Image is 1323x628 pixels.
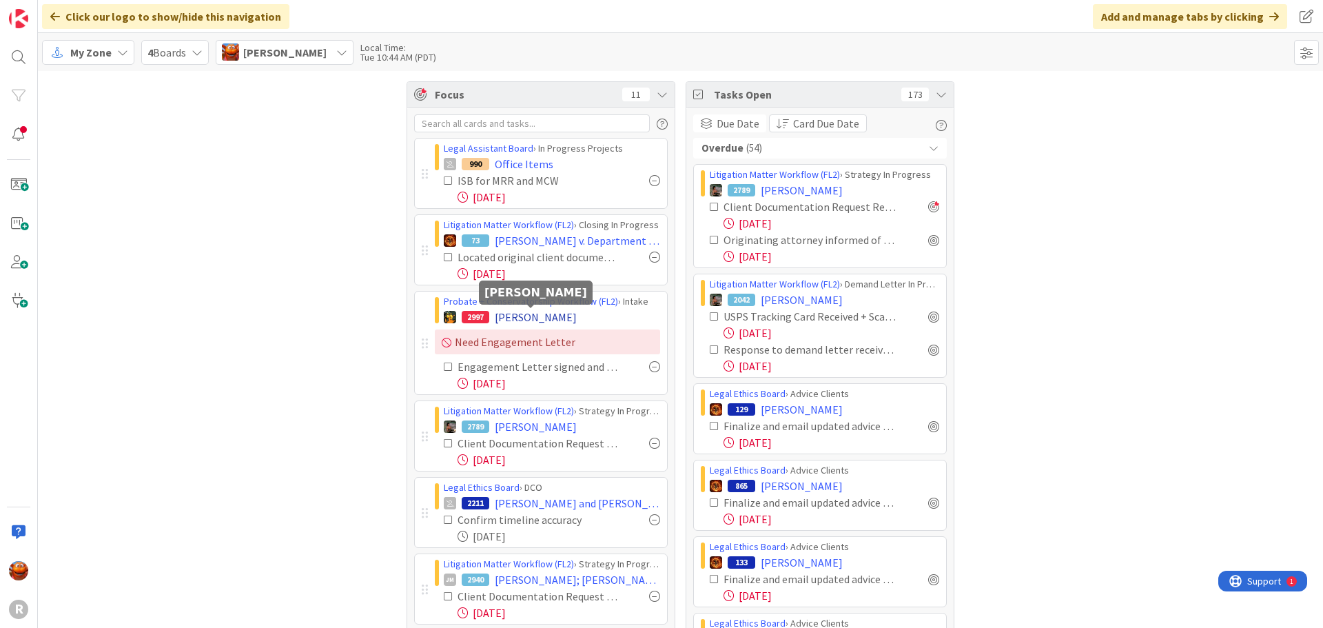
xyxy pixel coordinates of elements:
[42,4,289,29] div: Click our logo to show/hide this navigation
[710,540,786,553] a: Legal Ethics Board
[495,571,660,588] span: [PERSON_NAME]; [PERSON_NAME]
[9,561,28,580] img: KA
[761,401,843,418] span: [PERSON_NAME]
[222,43,239,61] img: KA
[710,277,939,292] div: › Demand Letter In Progress
[901,88,929,101] div: 173
[462,421,489,433] div: 2789
[458,189,660,205] div: [DATE]
[710,387,786,400] a: Legal Ethics Board
[444,294,660,309] div: › Intake
[724,587,939,604] div: [DATE]
[724,358,939,374] div: [DATE]
[724,418,898,434] div: Finalize and email updated advice engagement letter
[724,511,939,527] div: [DATE]
[147,44,186,61] span: Boards
[29,2,63,19] span: Support
[444,219,574,231] a: Litigation Matter Workflow (FL2)
[724,232,898,248] div: Originating attorney informed of client documents
[458,358,619,375] div: Engagement Letter signed and curated
[360,43,436,52] div: Local Time:
[728,556,755,569] div: 133
[458,452,660,468] div: [DATE]
[243,44,327,61] span: [PERSON_NAME]
[761,182,843,199] span: [PERSON_NAME]
[495,156,553,172] span: Office Items
[72,6,75,17] div: 1
[701,141,743,156] b: Overdue
[728,184,755,196] div: 2789
[714,86,894,103] span: Tasks Open
[444,557,660,571] div: › Strategy In Progress
[724,494,898,511] div: Finalize and email updated advice engagement letter
[746,141,762,156] span: ( 54 )
[710,540,939,554] div: › Advice Clients
[1093,4,1287,29] div: Add and manage tabs by clicking
[462,234,489,247] div: 73
[710,403,722,416] img: TR
[462,311,489,323] div: 2997
[414,114,650,132] input: Search all cards and tasks...
[495,495,660,511] span: [PERSON_NAME] and [PERSON_NAME]
[458,249,619,265] div: Located original client documents if necessary & coordinated delivery with client
[761,554,843,571] span: [PERSON_NAME]
[444,558,574,570] a: Litigation Matter Workflow (FL2)
[147,45,153,59] b: 4
[710,184,722,196] img: MW
[710,463,939,478] div: › Advice Clients
[462,497,489,509] div: 2211
[495,309,577,325] span: [PERSON_NAME]
[458,375,660,392] div: [DATE]
[458,511,611,528] div: Confirm timeline accuracy
[793,115,859,132] span: Card Due Date
[435,330,660,354] div: Need Engagement Letter
[710,168,939,182] div: › Strategy In Progress
[444,480,660,495] div: › DCO
[710,168,840,181] a: Litigation Matter Workflow (FL2)
[458,605,660,621] div: [DATE]
[458,528,660,545] div: [DATE]
[444,141,660,156] div: › In Progress Projects
[458,265,660,282] div: [DATE]
[444,405,574,417] a: Litigation Matter Workflow (FL2)
[622,88,650,101] div: 11
[769,114,867,132] button: Card Due Date
[710,294,722,306] img: MW
[360,52,436,62] div: Tue 10:44 AM (PDT)
[70,44,112,61] span: My Zone
[710,464,786,476] a: Legal Ethics Board
[717,115,759,132] span: Due Date
[444,218,660,232] div: › Closing In Progress
[724,308,898,325] div: USPS Tracking Card Received + Scanned to File [demand letter]
[761,478,843,494] span: [PERSON_NAME]
[710,556,722,569] img: TR
[724,325,939,341] div: [DATE]
[710,480,722,492] img: TR
[444,234,456,247] img: TR
[444,295,618,307] a: Probate + Conservatorship Workflow (FL2)
[9,600,28,619] div: R
[728,294,755,306] div: 2042
[444,421,456,433] img: MW
[495,418,577,435] span: [PERSON_NAME]
[435,86,611,103] span: Focus
[458,588,619,605] div: Client Documentation Request Returned by Client + curated to Original Client Docs folder ➡️ infor...
[724,341,898,358] div: Response to demand letter received from OP / OC and saved to file
[444,404,660,418] div: › Strategy In Progress
[724,248,939,265] div: [DATE]
[495,232,660,249] span: [PERSON_NAME] v. Department of Human Services
[458,172,600,189] div: ISB for MRR and MCW
[458,435,619,452] div: Client Documentation Request Returned by Client + curated to Original Client Docs folder
[444,574,456,586] div: JM
[462,574,489,586] div: 2940
[724,215,939,232] div: [DATE]
[724,571,898,587] div: Finalize and email updated advice engagement letter
[444,142,533,154] a: Legal Assistant Board
[444,481,520,494] a: Legal Ethics Board
[484,286,587,299] h5: [PERSON_NAME]
[710,387,939,401] div: › Advice Clients
[710,278,840,290] a: Litigation Matter Workflow (FL2)
[728,480,755,492] div: 865
[728,403,755,416] div: 129
[444,311,456,323] img: MR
